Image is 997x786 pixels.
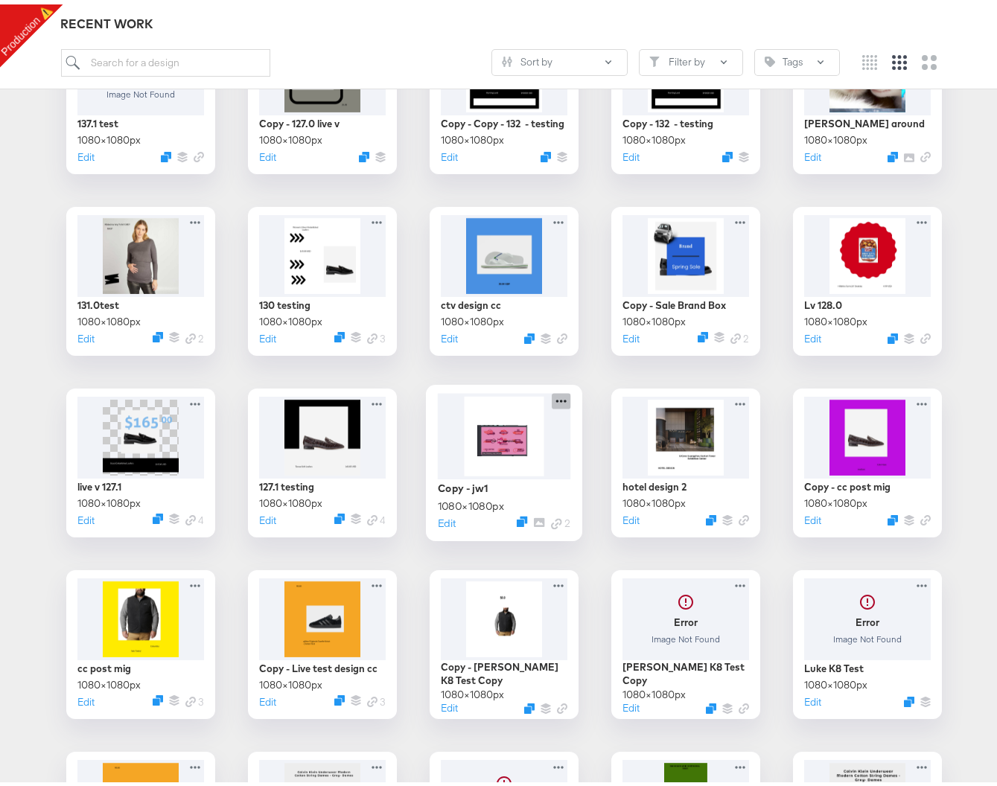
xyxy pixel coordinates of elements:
[430,202,579,351] div: ctv design cc1080×1080pxEditDuplicate
[892,51,907,65] svg: Medium grid
[622,697,640,711] button: Edit
[888,147,898,158] svg: Duplicate
[698,327,708,338] svg: Duplicate
[259,146,276,160] button: Edit
[438,494,504,508] div: 1080 × 1080 px
[524,699,535,709] button: Duplicate
[185,509,204,523] div: 4
[185,329,196,339] svg: Link
[77,492,141,506] div: 1080 × 1080 px
[862,51,877,65] svg: Small grid
[706,511,716,521] button: Duplicate
[77,657,131,671] div: cc post mig
[804,146,821,160] button: Edit
[441,146,458,160] button: Edit
[739,511,749,521] svg: Link
[541,147,551,158] svg: Duplicate
[259,476,314,490] div: 127.1 testing
[502,52,512,63] svg: Sliders
[77,674,141,688] div: 1080 × 1080 px
[334,327,345,338] svg: Duplicate
[367,327,386,342] div: 3
[639,45,743,71] button: FilterFilter by
[622,509,640,523] button: Edit
[754,45,840,71] button: TagTags
[259,657,378,671] div: Copy - Live test design cc
[622,327,640,342] button: Edit
[367,511,378,521] svg: Link
[61,11,948,28] div: RECENT WORK
[334,691,345,701] button: Duplicate
[622,492,686,506] div: 1080 × 1080 px
[920,329,931,339] svg: Link
[248,384,397,533] div: 127.1 testing1080×1080pxEditDuplicateLink 4
[804,294,842,308] div: Lv 128.0
[259,112,340,127] div: Copy - 127.0 live v
[557,699,567,709] svg: Link
[622,294,726,308] div: Copy - Sale Brand Box
[441,327,458,342] button: Edit
[904,692,914,703] svg: Duplicate
[649,52,660,63] svg: Filter
[793,566,942,715] div: ErrorImage Not FoundLuke K8 Test1080×1080pxEditDuplicate
[248,566,397,715] div: Copy - Live test design cc1080×1080pxEditDuplicateLink 3
[66,202,215,351] div: 131.0test1080×1080pxEditDuplicateLink 2
[185,692,196,703] svg: Link
[765,52,775,63] svg: Tag
[441,112,564,127] div: Copy - Copy - 132 - testing
[622,146,640,160] button: Edit
[367,329,378,339] svg: Link
[804,129,867,143] div: 1080 × 1080 px
[259,674,322,688] div: 1080 × 1080 px
[77,294,119,308] div: 131.0test
[185,327,204,342] div: 2
[367,692,378,703] svg: Link
[153,327,163,338] svg: Duplicate
[888,329,898,339] button: Duplicate
[66,566,215,715] div: cc post mig1080×1080pxEditDuplicateLink 3
[524,329,535,339] svg: Duplicate
[922,51,937,65] svg: Large grid
[248,202,397,351] div: 130 testing1080×1080pxEditDuplicateLink 3
[77,129,141,143] div: 1080 × 1080 px
[334,509,345,520] svg: Duplicate
[804,492,867,506] div: 1080 × 1080 px
[611,566,760,715] div: ErrorImage Not Found[PERSON_NAME] K8 Test Copy1080×1080pxEditDuplicate
[622,129,686,143] div: 1080 × 1080 px
[491,45,628,71] button: SlidersSort by
[804,476,891,490] div: Copy - cc post mig
[804,112,925,127] div: [PERSON_NAME] around
[622,112,713,127] div: Copy - 132 - testing
[441,656,567,683] div: Copy - [PERSON_NAME] K8 Test Copy
[551,514,562,525] svg: Link
[611,202,760,351] div: Copy - Sale Brand Box1080×1080pxEditDuplicateLink 2
[622,656,749,683] div: [PERSON_NAME] K8 Test Copy
[359,147,369,158] svg: Duplicate
[722,147,733,158] button: Duplicate
[185,511,196,521] svg: Link
[248,21,397,170] div: Copy - 127.0 live v1080×1080pxEditDuplicate
[161,147,171,158] svg: Duplicate
[706,699,716,709] button: Duplicate
[259,492,322,506] div: 1080 × 1080 px
[77,112,118,127] div: 137.1 test
[438,511,456,525] button: Edit
[430,21,579,170] div: Copy - Copy - 132 - testing1080×1080pxEditDuplicate
[66,21,215,170] div: ErrorImage Not Found137.1 test1080×1080pxEditDuplicate
[441,129,504,143] div: 1080 × 1080 px
[77,146,95,160] button: Edit
[517,511,528,523] svg: Duplicate
[793,21,942,170] div: [PERSON_NAME] around1080×1080pxEditDuplicate
[739,699,749,709] svg: Link
[153,691,163,701] svg: Duplicate
[557,329,567,339] svg: Link
[441,294,501,308] div: ctv design cc
[367,691,386,705] div: 3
